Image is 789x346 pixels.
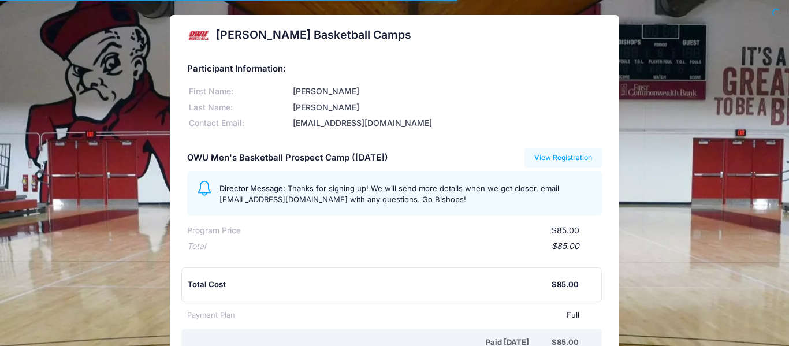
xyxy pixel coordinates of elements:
div: [PERSON_NAME] [291,102,602,114]
div: Total [187,240,206,252]
div: First Name: [187,85,291,98]
div: $85.00 [206,240,580,252]
span: $85.00 [552,225,579,235]
span: Thanks for signing up! We will send more details when we get closer, email [EMAIL_ADDRESS][DOMAIN... [219,184,559,204]
div: Contact Email: [187,117,291,129]
h5: Participant Information: [187,64,602,75]
span: Director Message: [219,184,285,193]
div: Payment Plan [187,310,235,321]
a: View Registration [524,148,602,168]
h5: OWU Men's Basketball Prospect Camp ([DATE]) [187,153,388,163]
div: Program Price [187,225,241,237]
div: $85.00 [552,279,579,291]
div: [EMAIL_ADDRESS][DOMAIN_NAME] [291,117,602,129]
div: [PERSON_NAME] [291,85,602,98]
div: Last Name: [187,102,291,114]
h2: [PERSON_NAME] Basketball Camps [216,28,411,42]
div: Total Cost [188,279,552,291]
div: Full [235,310,580,321]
